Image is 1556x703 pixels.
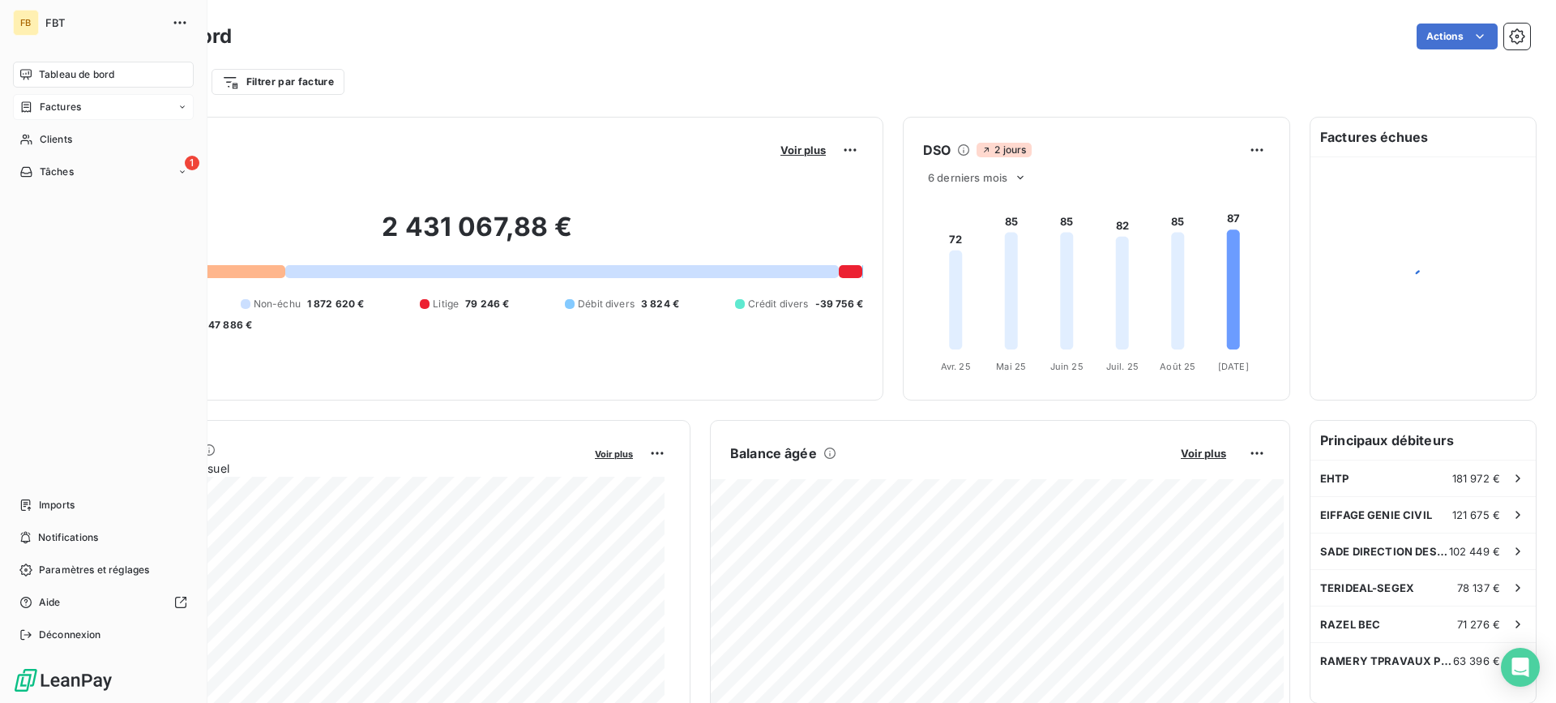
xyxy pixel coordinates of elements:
[776,143,831,157] button: Voir plus
[39,595,61,610] span: Aide
[1457,581,1500,594] span: 78 137 €
[40,132,72,147] span: Clients
[1050,361,1084,372] tspan: Juin 25
[92,460,583,477] span: Chiffre d'affaires mensuel
[465,297,509,311] span: 79 246 €
[1452,508,1500,521] span: 121 675 €
[13,10,39,36] div: FB
[1501,648,1540,687] div: Open Intercom Messenger
[578,297,635,311] span: Débit divers
[923,140,951,160] h6: DSO
[203,318,252,332] span: -47 886 €
[1320,508,1432,521] span: EIFFAGE GENIE CIVIL
[780,144,826,156] span: Voir plus
[941,361,971,372] tspan: Avr. 25
[641,297,679,311] span: 3 824 €
[1310,118,1536,156] h6: Factures échues
[1453,654,1500,667] span: 63 396 €
[1417,24,1498,49] button: Actions
[1176,446,1231,461] button: Voir plus
[996,361,1026,372] tspan: Mai 25
[185,156,199,170] span: 1
[40,100,81,114] span: Factures
[92,211,863,259] h2: 2 431 067,88 €
[433,297,459,311] span: Litige
[39,67,114,82] span: Tableau de bord
[38,530,98,545] span: Notifications
[595,448,633,460] span: Voir plus
[1452,472,1500,485] span: 181 972 €
[815,297,863,311] span: -39 756 €
[13,589,194,615] a: Aide
[1320,654,1453,667] span: RAMERY TPRAVAUX PUBLICS
[39,628,101,642] span: Déconnexion
[590,446,638,461] button: Voir plus
[13,667,113,693] img: Logo LeanPay
[1457,618,1500,631] span: 71 276 €
[928,171,1007,184] span: 6 derniers mois
[1449,545,1500,558] span: 102 449 €
[212,69,344,95] button: Filtrer par facture
[1181,447,1226,460] span: Voir plus
[1320,581,1414,594] span: TERIDEAL-SEGEX
[40,165,74,179] span: Tâches
[307,297,365,311] span: 1 872 620 €
[1320,618,1380,631] span: RAZEL BEC
[39,563,149,577] span: Paramètres et réglages
[254,297,301,311] span: Non-échu
[977,143,1031,157] span: 2 jours
[1310,421,1536,460] h6: Principaux débiteurs
[1218,361,1249,372] tspan: [DATE]
[748,297,809,311] span: Crédit divers
[730,444,817,463] h6: Balance âgée
[45,16,162,29] span: FBT
[1320,545,1449,558] span: SADE DIRECTION DES HAUTS DE FRANCE
[1106,361,1139,372] tspan: Juil. 25
[1160,361,1195,372] tspan: Août 25
[1320,472,1349,485] span: EHTP
[39,498,75,512] span: Imports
